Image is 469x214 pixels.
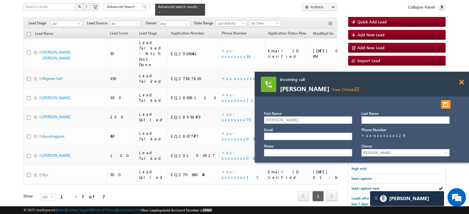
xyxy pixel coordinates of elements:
[171,114,216,120] div: EQ28959479
[109,21,141,27] a: All
[203,208,212,212] span: 39660
[43,76,62,81] a: Bagwan kaif
[361,111,379,116] label: Last Name
[352,176,372,181] span: lead capture
[139,73,165,84] div: Lead Talked
[264,111,282,116] label: First Name
[313,31,334,36] span: Modified On
[51,195,56,198] span: select
[43,50,71,60] a: [PERSON_NAME] [PERSON_NAME]
[23,193,36,199] div: Show
[159,21,190,27] input: Type to Search
[298,191,309,201] a: prev
[136,30,160,38] a: Lead Stage
[139,169,165,180] div: Lead Called
[298,191,309,201] span: prev
[216,21,245,26] span: Last Activity
[222,31,247,35] span: Phone Number
[10,32,26,40] img: d_60004797649_company_0_60004797649
[43,134,64,139] a: Ayushrajpoot
[370,191,444,206] div: carter-dragCarter[PERSON_NAME]
[107,4,137,10] span: Advanced Search
[92,208,116,212] a: Terms of Service
[171,51,216,56] div: EQ29656431
[268,31,306,35] span: Application Status New
[107,30,131,38] a: Lead Score
[171,133,216,139] div: EQ28677477
[139,150,165,161] div: Lead Talked
[313,169,358,180] div: [DATE] 01:36 PM
[361,144,372,148] label: Owner
[27,32,31,36] input: Check all records
[357,58,380,63] span: Import Lead
[222,111,255,122] a: +xx-xxxxxxxx70
[335,31,339,36] span: (sorted descending)
[110,95,133,100] div: 300
[110,114,133,120] div: 200
[302,3,337,11] button: Actions
[194,20,216,26] span: Date Range
[110,76,133,81] div: 350
[352,166,366,171] span: high mid
[361,149,450,156] input: Type to Search
[57,208,66,212] a: About
[84,168,112,176] em: Start Chat
[43,153,71,158] a: [PERSON_NAME]
[142,208,212,212] span: Your Leadsquared Account Number is
[250,21,279,26] span: All Time
[139,40,165,67] div: Lead Talked - Pitch Not Done
[249,20,281,26] a: All Time
[268,48,307,59] div: Email ID Verified
[441,100,450,109] button: Save and Dispose
[110,31,128,35] span: Lead Score
[83,3,90,10] button: ?
[51,21,80,26] span: All
[389,196,429,201] span: Carter
[171,76,216,81] div: EQ27387865
[110,51,133,56] div: 50
[326,191,337,201] a: next
[264,127,273,132] label: Email
[182,21,190,27] a: Show All Items
[280,86,428,92] span: [PERSON_NAME]
[222,169,258,180] a: +xx-xxxxxxxx15
[441,150,449,156] a: Show All Items
[139,131,165,142] div: Lead Talked
[280,77,428,82] span: Incoming call
[32,30,56,38] a: Lead Name
[85,4,88,9] span: ?
[357,45,385,50] span: Add New Lead
[374,196,379,200] img: carter-drag
[43,172,48,177] a: Xyz
[51,21,82,27] a: All
[219,30,250,38] a: Phone Number
[222,131,255,141] a: +xx-xxxxxxxx03
[158,4,197,9] span: Advanced search results
[222,92,261,103] a: +xx-xxxxxxxx21
[352,186,379,191] span: lead capture new
[43,95,71,100] a: [PERSON_NAME]
[139,92,165,103] div: Lead Talked
[171,31,204,35] span: Application Number
[110,153,133,158] div: 100
[171,153,216,158] div: EQ29103927
[110,133,133,139] div: 450
[87,20,109,26] span: Lead Source
[117,208,141,212] a: Acceptable Use
[23,207,212,213] span: © 2025 LeadSquared | | | | |
[312,191,324,201] span: 1
[357,19,387,24] span: Quick Add Lead
[8,57,113,162] textarea: Type your message and hit 'Enter'
[357,32,385,37] span: Add New Lead
[326,191,337,201] span: next
[222,150,257,161] a: +xx-xxxxxxxx08
[139,111,165,123] div: Lead Called
[60,193,105,200] div: 1 - 7 of 7
[352,196,404,206] span: Leads who visited website in the last 7 days
[146,20,159,26] span: Owner
[32,32,104,40] div: Chat with us now
[171,95,216,100] div: EQ28658113
[265,30,309,38] a: Application Status New
[313,48,358,59] div: [DATE] 03:49 PM
[41,194,51,200] span: 200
